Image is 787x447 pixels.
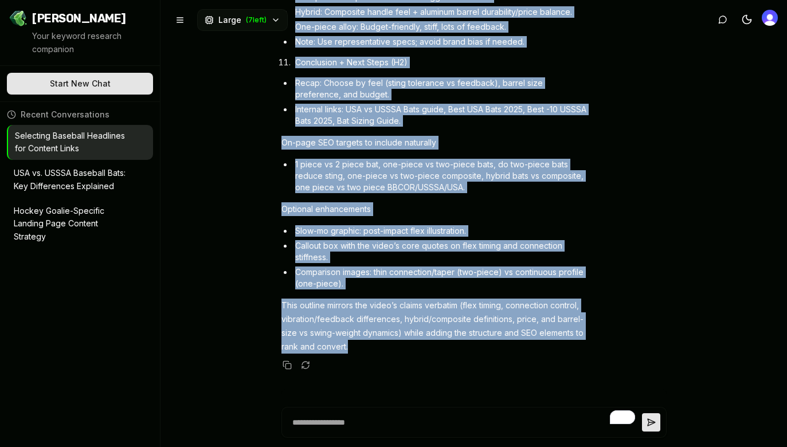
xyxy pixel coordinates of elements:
p: USA vs. USSSA Baseball Bats: Key Differences Explained [14,167,130,193]
button: Open user button [762,10,778,26]
p: This outline mirrors the video’s claims verbatim (flex timing, connection control, vibration/feed... [281,299,590,354]
p: Selecting Baseball Headlines for Content Links [15,130,130,156]
li: Internal links: USA vs USSSA Bats guide, Best USA Bats 2025, Best -10 USSSA Bats 2025, Bat Sizing... [293,104,590,127]
span: Recent Conversations [21,109,109,120]
li: Callout box with the video’s core quotes on flex timing and connection stiffness. [293,240,590,263]
li: Note: Use representative specs; avoid brand bias if needed. [293,36,590,48]
li: 1 piece vs 2 piece bat, one-piece vs two-piece bats, do two-piece bats reduce sting, one-piece vs... [293,159,590,193]
button: Large(7left) [197,9,288,31]
img: 's logo [762,10,778,26]
li: Hybrid: Composite handle feel + aluminum barrel durability/price balance. [293,6,590,18]
li: Recap: Choose by feel (sting tolerance vs feedback), barrel size preference, and budget. [293,77,590,100]
button: Selecting Baseball Headlines for Content Links [8,125,153,160]
p: Hockey Goalie-Specific Landing Page Content Strategy [14,205,130,244]
li: One-piece alloy: Budget-friendly, stiff, lots of feedback. [293,21,590,33]
p: Optional enhancements [281,202,590,216]
p: Your keyword research companion [32,30,151,56]
span: Start New Chat [50,78,111,89]
li: Slow-mo graphic: post-impact flex illustration. [293,225,590,237]
li: Conclusion + Next Steps (H2) [293,57,590,68]
button: Hockey Goalie-Specific Landing Page Content Strategy [7,200,153,248]
button: USA vs. USSSA Baseball Bats: Key Differences Explained [7,162,153,198]
p: On-page SEO targets to include naturally [281,136,590,150]
span: Large [218,14,241,26]
span: [PERSON_NAME] [32,10,126,26]
textarea: To enrich screen reader interactions, please activate Accessibility in Grammarly extension settings [288,407,642,437]
span: ( 7 left) [246,15,267,25]
img: Jello SEO Logo [9,9,28,28]
button: Start New Chat [7,73,153,95]
li: Comparison images: thin connection/taper (two-piece) vs continuous profile (one-piece). [293,266,590,289]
